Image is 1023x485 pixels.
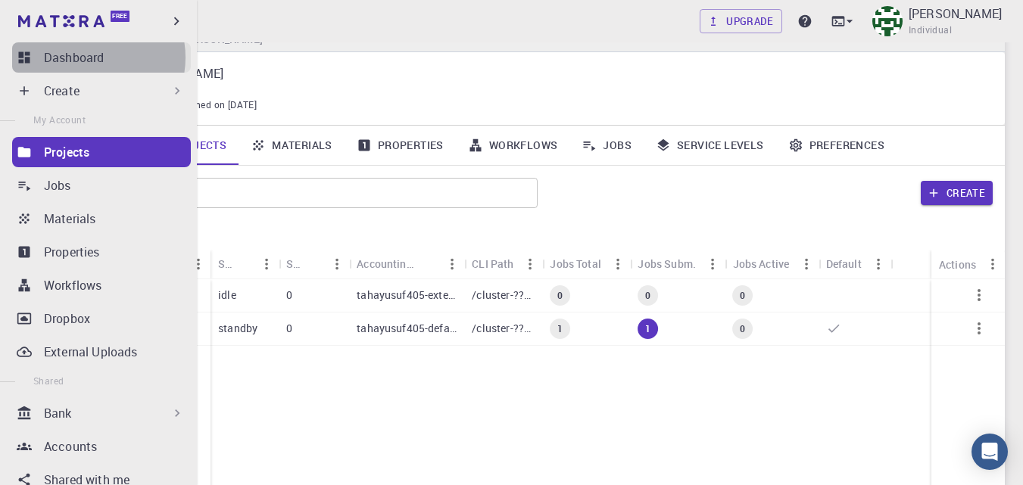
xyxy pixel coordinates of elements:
[44,48,104,67] p: Dashboard
[44,343,137,361] p: External Uploads
[931,250,1005,279] div: Actions
[44,243,100,261] p: Properties
[419,253,440,275] button: Sort
[233,253,254,275] button: Sort
[345,126,456,165] a: Properties
[819,249,890,278] div: Default
[569,126,644,165] a: Jobs
[638,249,696,278] div: Jobs Subm.
[464,249,542,278] div: CLI Path
[30,11,77,24] span: Destek
[218,321,257,336] p: standby
[33,113,86,126] span: My Account
[972,434,1008,470] div: Open Intercom Messenger
[909,5,1002,23] p: [PERSON_NAME]
[286,249,304,278] div: Shared
[44,210,95,228] p: Materials
[734,289,751,302] span: 0
[550,249,601,278] div: Jobs Total
[349,249,464,278] div: Accounting slug
[518,252,542,276] button: Menu
[639,322,657,335] span: 1
[325,252,349,276] button: Menu
[279,249,349,278] div: Shared
[357,288,457,303] p: tahayusuf405-external
[18,15,104,27] img: logo
[440,252,464,276] button: Menu
[542,249,630,278] div: Jobs Total
[44,176,71,194] p: Jobs
[630,249,725,278] div: Jobs Subm.
[304,253,325,275] button: Sort
[44,437,97,455] p: Accounts
[12,237,191,267] a: Properties
[12,42,191,73] a: Dashboard
[44,309,90,328] p: Dropbox
[794,252,819,276] button: Menu
[254,252,279,276] button: Menu
[826,249,862,278] div: Default
[44,276,101,294] p: Workflows
[725,249,819,278] div: Jobs Active
[44,404,72,422] p: Bank
[472,288,535,303] p: /cluster-???-home/tahayusuf405/tahayusuf405-external
[12,398,191,428] div: Bank
[12,303,191,334] a: Dropbox
[12,137,191,167] a: Projects
[186,252,211,276] button: Menu
[644,126,776,165] a: Service Levels
[456,126,570,165] a: Workflows
[286,288,292,303] p: 0
[44,143,89,161] p: Projects
[211,249,279,278] div: Status
[733,249,790,278] div: Jobs Active
[218,249,233,278] div: Status
[909,23,952,38] span: Individual
[606,252,630,276] button: Menu
[639,289,657,302] span: 0
[551,322,569,335] span: 1
[734,322,751,335] span: 0
[12,270,191,300] a: Workflows
[866,252,890,276] button: Menu
[357,249,419,278] div: Accounting slug
[33,375,64,387] span: Shared
[218,288,236,303] p: idle
[472,249,513,278] div: CLI Path
[44,82,80,100] p: Create
[286,321,292,336] p: 0
[700,9,782,33] a: Upgrade
[981,252,1005,276] button: Menu
[939,250,976,279] div: Actions
[12,337,191,367] a: External Uploads
[551,289,569,302] span: 0
[872,6,903,36] img: Taha Yusuf
[472,321,535,336] p: /cluster-???-home/tahayusuf405/tahayusuf405-default
[12,76,191,106] div: Create
[357,321,457,336] p: tahayusuf405-default
[130,64,981,82] p: [PERSON_NAME]
[12,204,191,234] a: Materials
[12,170,191,201] a: Jobs
[921,181,993,205] button: Create
[12,431,191,462] a: Accounts
[701,252,725,276] button: Menu
[182,98,257,113] span: Joined on [DATE]
[239,126,345,165] a: Materials
[776,126,897,165] a: Preferences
